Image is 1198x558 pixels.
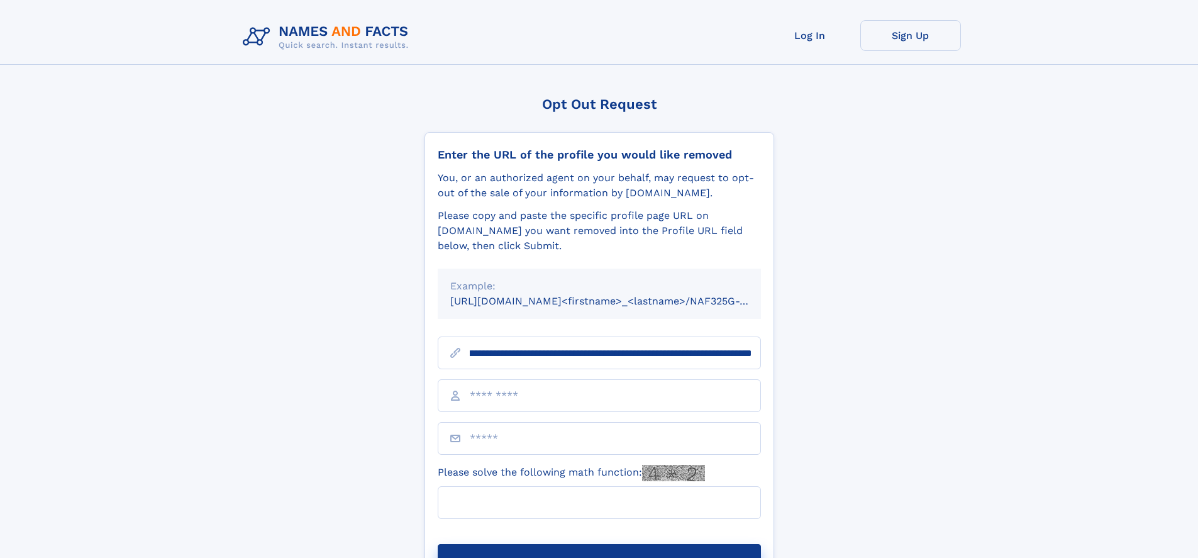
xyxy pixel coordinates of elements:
[438,148,761,162] div: Enter the URL of the profile you would like removed
[450,279,748,294] div: Example:
[450,295,785,307] small: [URL][DOMAIN_NAME]<firstname>_<lastname>/NAF325G-xxxxxxxx
[760,20,860,51] a: Log In
[438,208,761,254] div: Please copy and paste the specific profile page URL on [DOMAIN_NAME] you want removed into the Pr...
[424,96,774,112] div: Opt Out Request
[438,465,705,481] label: Please solve the following math function:
[238,20,419,54] img: Logo Names and Facts
[438,170,761,201] div: You, or an authorized agent on your behalf, may request to opt-out of the sale of your informatio...
[860,20,961,51] a: Sign Up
